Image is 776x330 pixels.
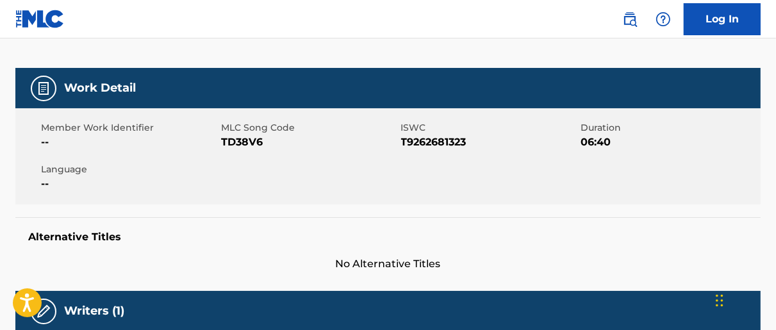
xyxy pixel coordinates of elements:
[622,12,638,27] img: search
[15,256,761,272] span: No Alternative Titles
[656,12,671,27] img: help
[41,176,218,192] span: --
[221,121,398,135] span: MLC Song Code
[650,6,676,32] div: Help
[401,121,578,135] span: ISWC
[712,268,776,330] iframe: Chat Widget
[41,135,218,150] span: --
[716,281,723,320] div: Drag
[401,135,578,150] span: T9262681323
[581,121,757,135] span: Duration
[684,3,761,35] a: Log In
[36,81,51,96] img: Work Detail
[15,10,65,28] img: MLC Logo
[36,304,51,319] img: Writers
[221,135,398,150] span: TD38V6
[41,163,218,176] span: Language
[28,231,748,243] h5: Alternative Titles
[41,121,218,135] span: Member Work Identifier
[581,135,757,150] span: 06:40
[64,304,124,318] h5: Writers (1)
[64,81,136,95] h5: Work Detail
[617,6,643,32] a: Public Search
